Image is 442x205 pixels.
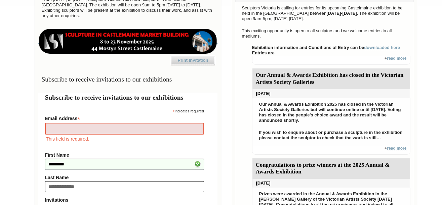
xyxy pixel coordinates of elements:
[252,179,410,188] div: [DATE]
[45,152,204,158] label: First Name
[239,27,410,41] p: This exciting opportunity is open to all sculptors and we welcome entries in all mediums.
[252,45,400,50] strong: Exhibition information and Conditions of Entry can be
[45,107,204,114] div: indicates required
[45,93,211,102] h2: Subscribe to receive invitations to our exhibitions
[364,45,400,50] a: downloaded here
[252,89,410,98] div: [DATE]
[38,29,217,54] img: castlemaine-ldrbd25v2.png
[45,175,204,180] label: Last Name
[252,158,410,179] div: Congratulations to prize winners at the 2025 Annual & Awards Exhibition
[45,114,204,122] label: Email Address
[252,68,410,89] div: Our Annual & Awards Exhibition has closed in the Victorian Artists Society Galleries
[252,146,410,155] div: +
[252,56,410,65] div: +
[38,73,217,86] h3: Subscribe to receive invitations to our exhibitions
[256,100,407,125] p: Our Annual & Awards Exhibition 2025 has closed in the Victorian Artists Society Galleries but wil...
[45,135,204,143] div: This field is required.
[326,11,357,16] strong: [DATE]-[DATE]
[171,56,215,65] a: Print Invitation
[45,197,204,203] strong: Invitations
[256,128,407,142] p: If you wish to enquire about or purchase a sculpture in the exhibition please contact the sculpto...
[239,4,410,23] p: Sculptors Victoria is calling for entries for its upcoming Castelmaine exhibition to be held in t...
[387,146,406,151] a: read more
[387,56,406,61] a: read more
